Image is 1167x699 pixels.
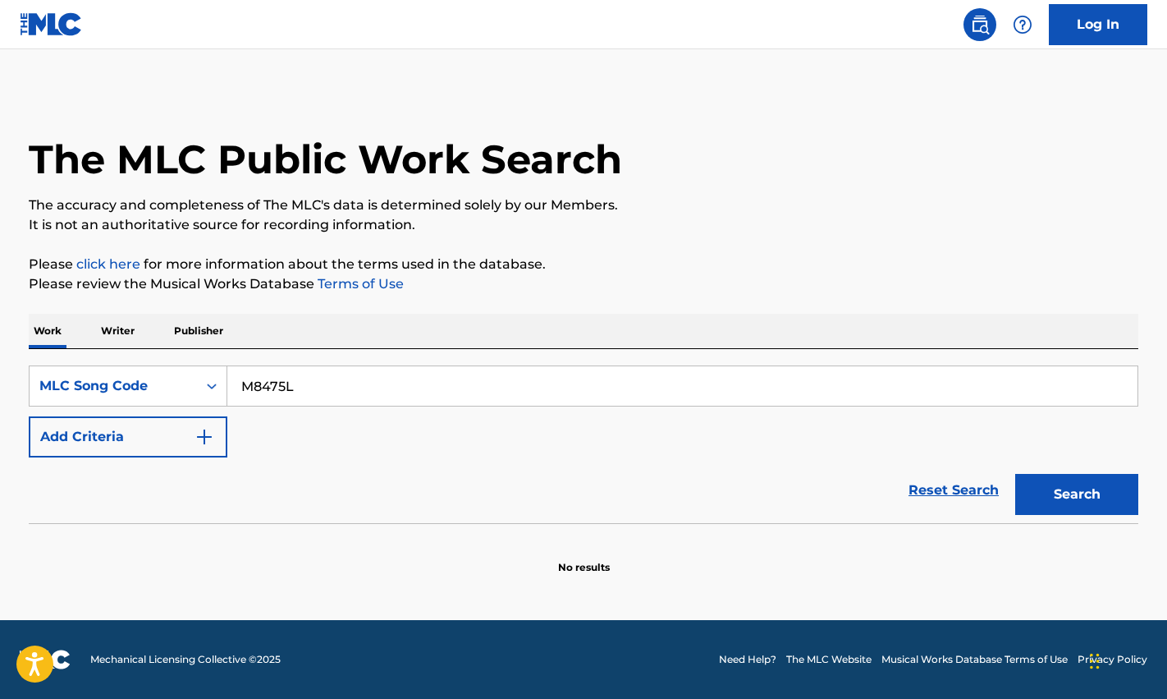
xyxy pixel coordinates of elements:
p: Work [29,314,66,348]
a: click here [76,256,140,272]
form: Search Form [29,366,1138,523]
h1: The MLC Public Work Search [29,135,622,184]
p: Please for more information about the terms used in the database. [29,255,1138,274]
a: Terms of Use [314,276,404,292]
span: Mechanical Licensing Collective © 2025 [90,652,281,667]
a: Need Help? [719,652,776,667]
p: The accuracy and completeness of The MLC's data is determined solely by our Members. [29,195,1138,215]
a: Musical Works Database Terms of Use [881,652,1068,667]
p: It is not an authoritative source for recording information. [29,215,1138,235]
a: Public Search [963,8,996,41]
img: logo [20,650,71,669]
button: Search [1015,474,1138,515]
img: MLC Logo [20,12,83,36]
a: The MLC Website [786,652,872,667]
p: Writer [96,314,140,348]
p: Please review the Musical Works Database [29,274,1138,294]
div: Help [1006,8,1039,41]
p: No results [558,540,610,575]
a: Log In [1049,4,1147,45]
a: Reset Search [900,472,1007,508]
img: 9d2ae6d4665cec9f34b9.svg [194,427,214,447]
div: MLC Song Code [39,376,187,396]
iframe: Chat Widget [1085,620,1167,699]
a: Privacy Policy [1078,652,1147,667]
button: Add Criteria [29,416,227,458]
img: search [970,15,990,34]
div: Drag [1090,637,1100,686]
p: Publisher [169,314,228,348]
img: help [1013,15,1032,34]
